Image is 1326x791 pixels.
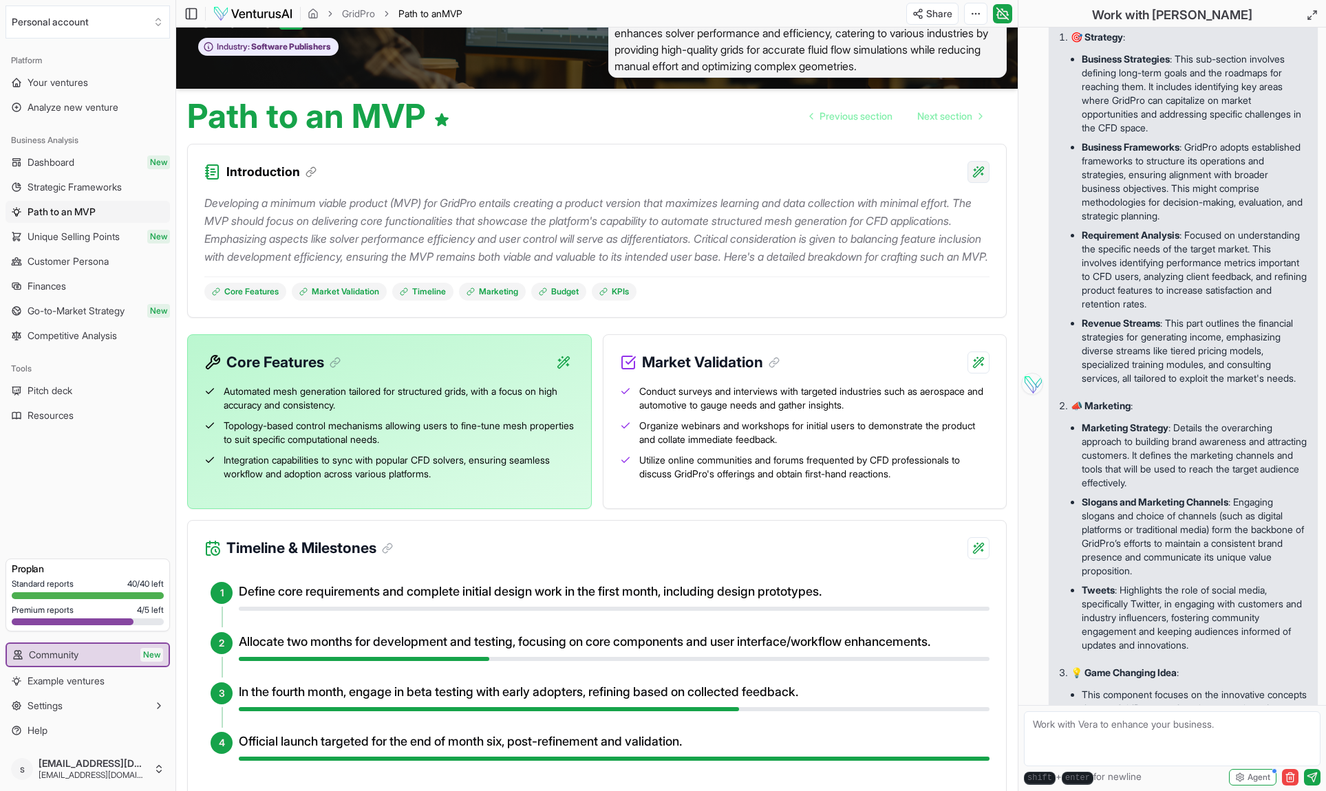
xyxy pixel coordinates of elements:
[147,230,170,243] span: New
[1021,373,1043,395] img: Vera
[198,38,339,56] button: Industry:Software Publishers
[11,758,33,780] span: s
[28,304,125,318] span: Go-to-Market Strategy
[1071,30,1307,44] p: :
[6,670,170,692] a: Example ventures
[1071,400,1131,411] strong: 📣 Marketing
[6,752,170,785] button: s[EMAIL_ADDRESS][DOMAIN_NAME][EMAIL_ADDRESS][DOMAIN_NAME]
[6,250,170,272] a: Customer Persona
[639,384,990,412] span: Conduct surveys and interviews with targeted industries such as aerospace and automotive to gauge...
[28,230,120,243] span: Unique Selling Points
[39,757,148,770] span: [EMAIL_ADDRESS][DOMAIN_NAME]
[1082,496,1228,508] strong: Slogans and Marketing Channels
[6,201,170,223] a: Path to an MVP
[392,283,453,301] a: Timeline
[308,7,462,21] nav: breadcrumb
[6,325,170,347] a: Competitive Analysis
[6,6,170,39] button: Select an organization
[6,176,170,198] a: Strategic Frameworks
[28,384,72,398] span: Pitch deck
[6,380,170,402] a: Pitch deck
[147,304,170,318] span: New
[226,537,393,559] h3: Timeline & Milestones
[906,102,993,130] a: Go to next page
[1082,685,1307,759] li: This component focuses on the innovative concepts that set GridPro apart from its competitors. It...
[1071,31,1123,43] strong: 🎯 Strategy
[642,351,780,373] h3: Market Validation
[639,419,990,446] span: Organize webinars and workshops for initial users to demonstrate the product and collate immediat...
[12,578,74,589] span: Standard reports
[1082,229,1179,241] strong: Requirement Analysis
[6,129,170,151] div: Business Analysis
[28,180,122,194] span: Strategic Frameworks
[12,605,74,616] span: Premium reports
[6,226,170,248] a: Unique Selling PointsNew
[239,632,990,651] h4: Allocate two months for development and testing, focusing on core components and user interface/w...
[137,605,164,616] span: 4 / 5 left
[906,3,959,25] button: Share
[1082,141,1179,153] strong: Business Frameworks
[6,358,170,380] div: Tools
[250,41,331,52] span: Software Publishers
[1248,772,1270,783] span: Agent
[204,194,990,266] p: Developing a minimum viable product (MVP) for GridPro entails creating a product version that max...
[1082,418,1307,492] li: : Details the overarching approach to building brand awareness and attracting customers. It defin...
[6,719,170,741] a: Help
[1071,667,1177,678] strong: 💡 Game Changing Idea
[6,404,170,426] a: Resources
[1082,53,1170,65] strong: Business Strategies
[1082,422,1168,433] strong: Marketing Strategy
[342,7,375,21] a: GridPro
[29,648,78,662] span: Community
[226,351,341,373] h3: Core Features
[219,736,225,750] span: 4
[204,283,286,301] a: Core Features
[1082,317,1160,329] strong: Revenue Streams
[398,8,442,19] span: Path to an
[292,283,387,301] a: Market Validation
[1071,399,1307,413] p: :
[140,648,163,662] span: New
[531,283,586,301] a: Budget
[398,7,462,21] span: Path to anMVP
[1082,492,1307,581] li: : Engaging slogans and choice of channels (such as digital platforms or traditional media) form t...
[28,155,74,169] span: Dashboard
[1082,584,1115,596] strong: Tweets
[6,50,170,72] div: Platform
[592,283,637,301] a: KPIs
[239,682,990,702] h4: In the fourth month, engage in beta testing with early adopters, refining based on collected feed...
[1062,772,1093,785] kbd: enter
[226,162,317,182] h3: Introduction
[1082,314,1307,388] li: : This part outlines the financial strategies for generating income, emphasizing diverse streams ...
[1082,226,1307,314] li: : Focused on understanding the specific needs of the target market. This involves identifying per...
[28,674,105,688] span: Example ventures
[12,562,164,576] h3: Pro plan
[28,254,109,268] span: Customer Persona
[6,72,170,94] a: Your ventures
[820,109,892,123] span: Previous section
[219,686,225,700] span: 3
[220,586,224,600] span: 1
[6,695,170,717] button: Settings
[6,275,170,297] a: Finances
[39,770,148,781] span: [EMAIL_ADDRESS][DOMAIN_NAME]
[1092,6,1252,25] h2: Work with [PERSON_NAME]
[224,384,575,412] span: Automated mesh generation tailored for structured grids, with a focus on high accuracy and consis...
[6,151,170,173] a: DashboardNew
[28,100,118,114] span: Analyze new venture
[639,453,990,481] span: Utilize online communities and forums frequented by CFD professionals to discuss GridPro's offeri...
[1229,769,1276,785] button: Agent
[239,732,990,751] h4: Official launch targeted for the end of month six, post-refinement and validation.
[799,102,993,130] nav: pagination
[28,205,96,219] span: Path to an MVP
[28,329,117,343] span: Competitive Analysis
[28,724,47,737] span: Help
[147,155,170,169] span: New
[28,76,88,89] span: Your ventures
[219,636,224,650] span: 2
[224,419,575,446] span: Topology-based control mechanisms allowing users to fine-tune mesh properties to suit specific co...
[799,102,903,130] a: Go to previous page
[28,409,74,422] span: Resources
[917,109,972,123] span: Next section
[127,578,164,589] span: 40 / 40 left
